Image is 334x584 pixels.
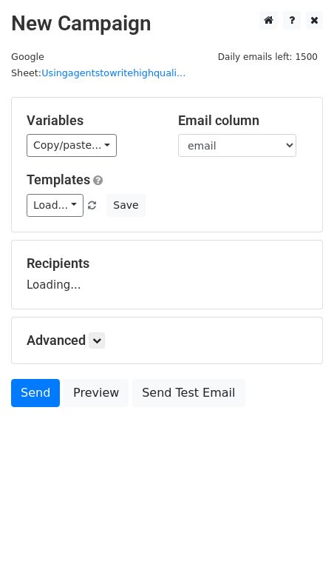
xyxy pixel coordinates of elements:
[27,113,156,129] h5: Variables
[178,113,307,129] h5: Email column
[27,172,90,187] a: Templates
[27,134,117,157] a: Copy/paste...
[41,67,185,78] a: Usingagentstowritehighquali...
[27,332,307,349] h5: Advanced
[27,194,83,217] a: Load...
[64,379,129,407] a: Preview
[132,379,245,407] a: Send Test Email
[11,379,60,407] a: Send
[106,194,145,217] button: Save
[11,11,323,36] h2: New Campaign
[27,255,307,272] h5: Recipients
[27,255,307,294] div: Loading...
[213,49,323,65] span: Daily emails left: 1500
[213,51,323,62] a: Daily emails left: 1500
[11,51,185,79] small: Google Sheet:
